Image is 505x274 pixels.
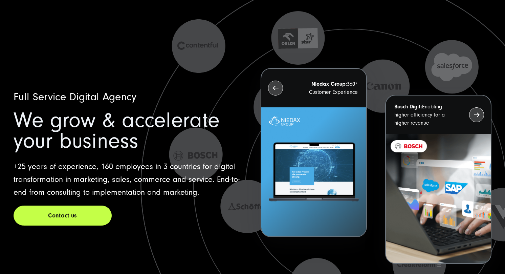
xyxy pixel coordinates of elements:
[295,80,358,96] p: 360° Customer Experience
[311,81,347,87] strong: Niedax Group:
[261,107,366,236] img: Letztes Projekt von Niedax. Ein Laptop auf dem die Niedax Website geöffnet ist, auf blauem Hinter...
[14,206,112,226] a: Contact us
[261,68,367,237] button: Niedax Group:360° Customer Experience Letztes Projekt von Niedax. Ein Laptop auf dem die Niedax W...
[386,134,491,263] img: recent-project_BOSCH_2024-03
[394,104,422,110] strong: Bosch Digit:
[385,95,491,264] button: Bosch Digit:Enabling higher efficiency for a higher revenue recent-project_BOSCH_2024-03
[394,103,457,127] p: Enabling higher efficiency for a higher revenue
[14,108,220,153] span: We grow & accelerate your business
[14,160,244,199] p: +25 years of experience, 160 employees in 3 countries for digital transformation in marketing, sa...
[14,91,137,103] span: Full Service Digital Agency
